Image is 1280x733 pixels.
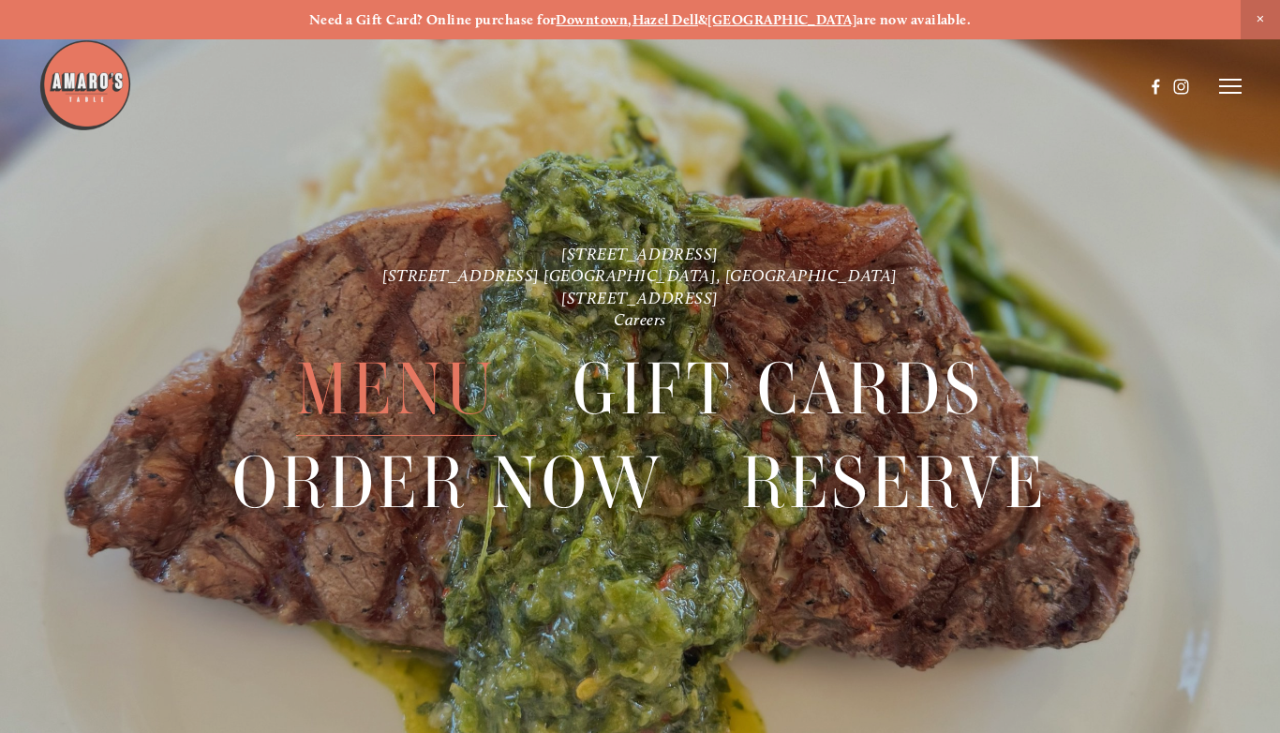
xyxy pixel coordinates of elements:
[698,11,707,28] strong: &
[232,437,664,529] a: Order Now
[741,437,1048,529] a: Reserve
[573,343,983,435] a: Gift Cards
[38,38,132,132] img: Amaro's Table
[561,244,719,263] a: [STREET_ADDRESS]
[309,11,557,28] strong: Need a Gift Card? Online purchase for
[296,343,496,435] a: Menu
[561,288,719,307] a: [STREET_ADDRESS]
[614,309,666,329] a: Careers
[856,11,971,28] strong: are now available.
[633,11,699,28] a: Hazel Dell
[573,343,983,436] span: Gift Cards
[707,11,856,28] a: [GEOGRAPHIC_DATA]
[556,11,628,28] a: Downtown
[628,11,632,28] strong: ,
[382,265,898,285] a: [STREET_ADDRESS] [GEOGRAPHIC_DATA], [GEOGRAPHIC_DATA]
[296,343,496,436] span: Menu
